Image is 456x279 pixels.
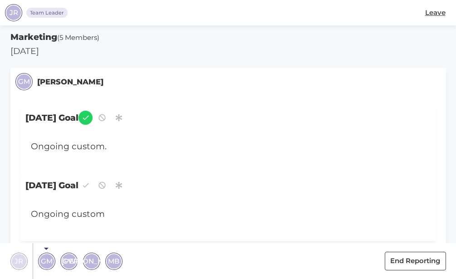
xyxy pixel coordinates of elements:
[10,8,18,18] span: JR
[10,45,446,58] p: [DATE]
[385,252,446,270] button: End Reporting
[20,106,436,130] span: [DATE] Goal
[10,31,446,44] h5: Marketing
[20,173,436,197] span: [DATE] Goal
[30,9,64,17] span: Team Leader
[62,256,121,266] span: [PERSON_NAME]
[25,135,397,158] div: Ongoing custom.
[18,77,30,87] span: GM
[25,203,397,226] div: Ongoing custom
[15,256,23,266] span: JR
[37,76,103,88] small: [PERSON_NAME]
[41,256,53,266] span: GM
[419,4,451,22] button: Leave
[425,8,446,18] span: Leave
[57,33,99,42] span: (5 Members)
[390,256,440,266] span: End Reporting
[108,256,119,266] span: MB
